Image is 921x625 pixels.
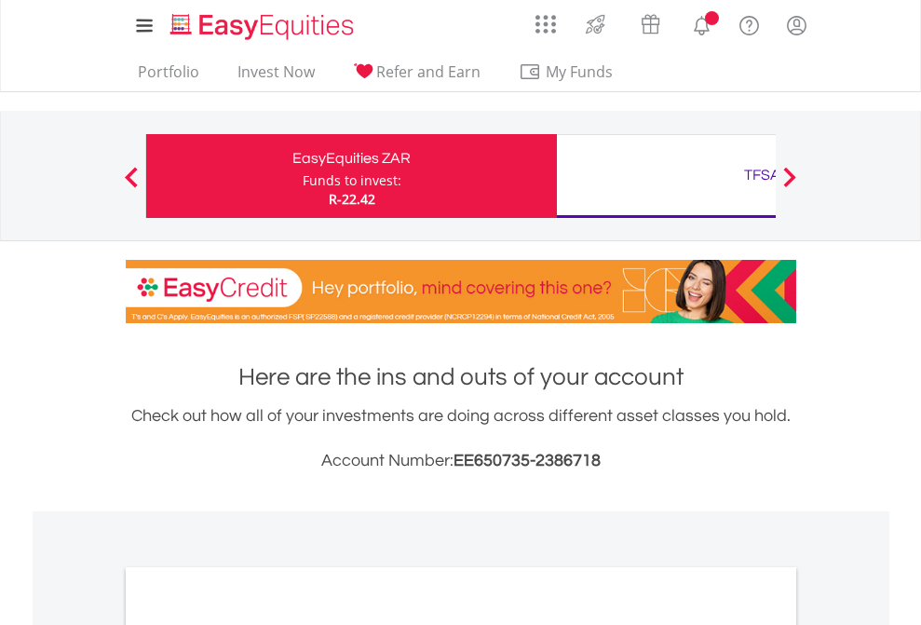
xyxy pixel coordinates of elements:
img: EasyEquities_Logo.png [167,11,361,42]
span: EE650735-2386718 [454,452,601,469]
img: grid-menu-icon.svg [535,14,556,34]
span: My Funds [519,60,641,84]
a: My Profile [773,5,820,46]
a: Notifications [678,5,725,42]
div: EasyEquities ZAR [157,145,546,171]
div: Funds to invest: [303,171,401,190]
a: AppsGrid [523,5,568,34]
a: Refer and Earn [345,62,488,91]
div: Check out how all of your investments are doing across different asset classes you hold. [126,403,796,474]
a: FAQ's and Support [725,5,773,42]
h3: Account Number: [126,448,796,474]
a: Invest Now [230,62,322,91]
button: Previous [113,176,150,195]
img: EasyCredit Promotion Banner [126,260,796,323]
span: R-22.42 [329,190,375,208]
a: Portfolio [130,62,207,91]
button: Next [771,176,808,195]
img: vouchers-v2.svg [635,9,666,39]
span: Refer and Earn [376,61,481,82]
a: Home page [163,5,361,42]
img: thrive-v2.svg [580,9,611,39]
a: Vouchers [623,5,678,39]
h1: Here are the ins and outs of your account [126,360,796,394]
